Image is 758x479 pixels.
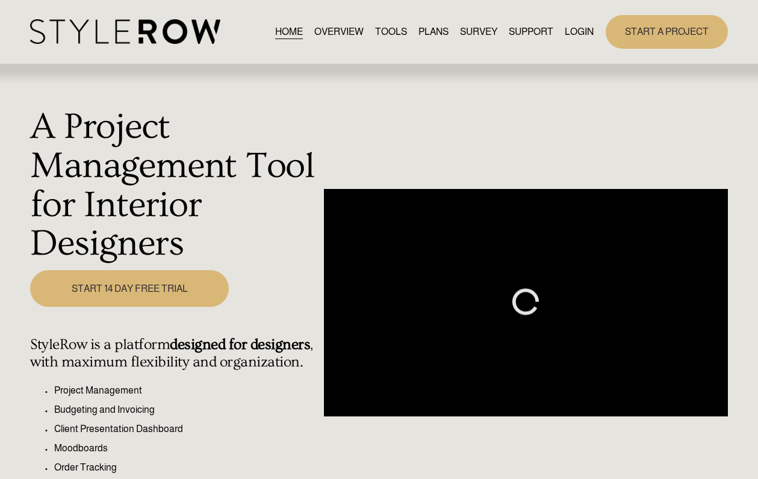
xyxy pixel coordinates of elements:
[418,23,449,40] a: PLANS
[275,23,303,40] a: HOME
[30,108,317,264] h1: A Project Management Tool for Interior Designers
[54,403,317,417] p: Budgeting and Invoicing
[565,23,594,40] a: LOGIN
[375,23,407,40] a: TOOLS
[509,23,553,40] a: folder dropdown
[30,19,220,44] img: StyleRow
[509,25,553,39] span: SUPPORT
[54,422,317,436] p: Client Presentation Dashboard
[30,270,229,307] a: START 14 DAY FREE TRIAL
[54,460,317,475] p: Order Tracking
[606,15,728,48] a: START A PROJECT
[460,23,497,40] a: SURVEY
[314,23,364,40] a: OVERVIEW
[54,441,317,456] p: Moodboards
[54,383,317,398] p: Project Management
[170,336,310,353] strong: designed for designers
[30,336,317,371] h4: StyleRow is a platform , with maximum flexibility and organization.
